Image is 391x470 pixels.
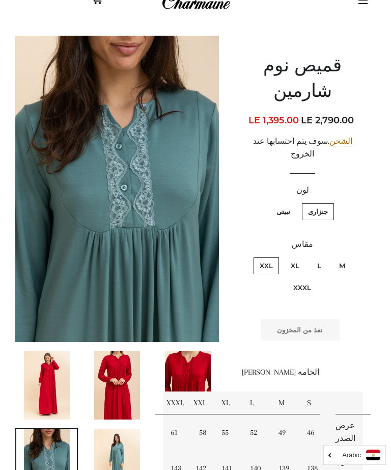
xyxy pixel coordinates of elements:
td: M [271,391,299,414]
img: تحميل الصورة في عارض المعرض ، قميص نوم شارمين [94,351,140,420]
td: L [242,391,271,414]
td: XXL [191,391,214,414]
label: XXXL [287,279,317,296]
img: تحميل الصورة في عارض المعرض ، قميص نوم شارمين [24,351,70,420]
td: XXXL [163,391,191,414]
label: جنزارى [302,203,334,220]
span: LE 2,790.00 [301,113,356,127]
img: قميص نوم شارمين [15,36,219,342]
label: L [311,257,327,274]
td: 61 [163,414,191,450]
div: .سوف يتم احتسابها عند الخروج [242,135,362,161]
label: XXL [254,257,279,274]
td: 46 [299,414,328,450]
td: S [299,391,328,414]
h1: قميص نوم شارمين [242,54,362,106]
span: LE 1,395.00 [248,115,299,126]
td: 58 [191,414,214,450]
button: نفذ من المخزون [261,319,340,341]
td: 49 [271,414,299,450]
label: M [333,257,351,274]
label: مقاس [242,238,362,251]
td: XL [214,391,242,414]
img: تحميل الصورة في عارض المعرض ، قميص نوم شارمين [165,351,211,420]
td: 55 [214,414,242,450]
span: نفذ من المخزون [277,326,323,334]
label: نبيتى [270,203,296,220]
a: الشحن [329,137,352,146]
label: لون [242,184,362,197]
i: Arabic [342,452,361,458]
td: 52 [242,414,271,450]
label: XL [285,257,305,274]
a: Arabic [329,450,380,460]
td: عرض الصدر [328,414,363,450]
